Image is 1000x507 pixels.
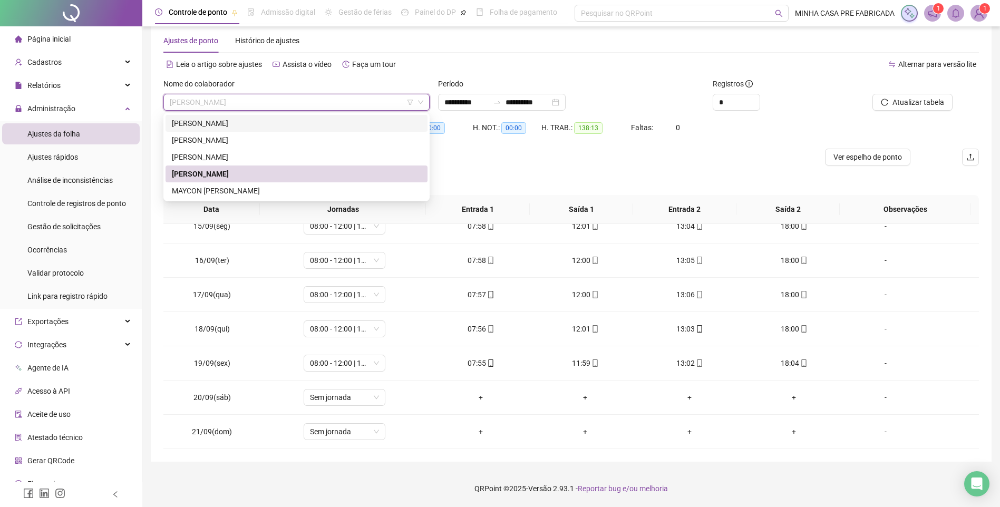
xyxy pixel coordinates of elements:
[172,185,421,197] div: MAYCON [PERSON_NAME]
[27,410,71,418] span: Aceite de uso
[27,292,108,300] span: Link para registro rápido
[983,5,987,12] span: 1
[633,195,736,224] th: Entrada 2
[888,61,896,68] span: swap
[951,8,960,18] span: bell
[27,480,62,488] span: Financeiro
[27,340,66,349] span: Integrações
[486,291,494,298] span: mobile
[541,122,631,134] div: H. TRAB.:
[493,98,501,106] span: swap-right
[695,257,703,264] span: mobile
[310,389,379,405] span: Sem jornada
[437,357,525,369] div: 07:55
[310,321,379,337] span: 08:00 - 12:00 | 13:12 - 18:00
[415,8,456,16] span: Painel do DP
[695,359,703,367] span: mobile
[172,118,421,129] div: [PERSON_NAME]
[646,357,733,369] div: 13:02
[418,99,424,105] span: down
[27,222,101,231] span: Gestão de solicitações
[437,255,525,266] div: 07:58
[971,5,987,21] img: 83222
[750,255,838,266] div: 18:00
[437,323,525,335] div: 07:56
[750,357,838,369] div: 18:04
[166,149,428,165] div: GILMAR FERREIRA DA SILVA
[646,323,733,335] div: 13:03
[590,359,599,367] span: mobile
[193,290,231,299] span: 17/09(qua)
[142,470,1000,507] footer: QRPoint © 2025 - 2.93.1 -
[933,3,944,14] sup: 1
[528,484,551,493] span: Versão
[486,222,494,230] span: mobile
[273,61,280,68] span: youtube
[163,78,241,90] label: Nome do colaborador
[855,426,917,437] div: -
[27,269,84,277] span: Validar protocolo
[848,203,963,215] span: Observações
[27,456,74,465] span: Gerar QRCode
[892,96,944,108] span: Atualizar tabela
[27,104,75,113] span: Administração
[310,252,379,268] span: 08:00 - 12:00 | 13:12 - 18:00
[541,220,629,232] div: 12:01
[163,195,260,224] th: Data
[590,222,599,230] span: mobile
[15,434,22,441] span: solution
[172,168,421,180] div: [PERSON_NAME]
[15,318,22,325] span: export
[15,35,22,43] span: home
[195,325,230,333] span: 18/09(qui)
[166,165,428,182] div: LUCAS WILLIAM CANDIDO
[176,60,262,69] span: Leia o artigo sobre ajustes
[695,291,703,298] span: mobile
[799,257,808,264] span: mobile
[676,123,680,132] span: 0
[27,153,78,161] span: Ajustes rápidos
[166,61,173,68] span: file-text
[646,426,733,437] div: +
[231,9,238,16] span: pushpin
[646,255,733,266] div: 13:05
[112,491,119,498] span: left
[501,122,526,134] span: 00:00
[979,3,990,14] sup: Atualize o seu contato no menu Meus Dados
[23,488,34,499] span: facebook
[750,392,838,403] div: +
[27,317,69,326] span: Exportações
[407,99,413,105] span: filter
[799,359,808,367] span: mobile
[27,433,83,442] span: Atestado técnico
[438,78,470,90] label: Período
[338,8,392,16] span: Gestão de férias
[27,58,62,66] span: Cadastros
[966,153,975,161] span: upload
[750,426,838,437] div: +
[840,195,971,224] th: Observações
[15,105,22,112] span: lock
[695,222,703,230] span: mobile
[631,123,655,132] span: Faltas:
[490,8,557,16] span: Folha de pagamento
[163,36,218,45] span: Ajustes de ponto
[193,393,231,402] span: 20/09(sáb)
[426,195,529,224] th: Entrada 1
[750,289,838,300] div: 18:00
[15,457,22,464] span: qrcode
[855,220,917,232] div: -
[590,291,599,298] span: mobile
[530,195,633,224] th: Saída 1
[904,7,915,19] img: sparkle-icon.fc2bf0ac1784a2077858766a79e2daf3.svg
[855,323,917,335] div: -
[420,122,445,134] span: 00:00
[646,289,733,300] div: 13:06
[646,220,733,232] div: 13:04
[325,8,332,16] span: sun
[260,195,426,224] th: Jornadas
[855,255,917,266] div: -
[235,36,299,45] span: Histórico de ajustes
[192,427,232,436] span: 21/09(dom)
[855,392,917,403] div: -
